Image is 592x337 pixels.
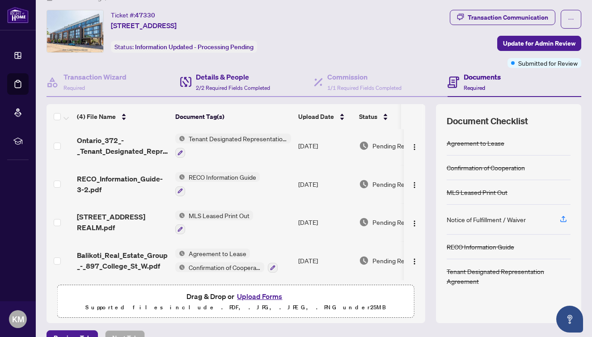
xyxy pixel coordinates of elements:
span: 1/1 Required Fields Completed [327,84,402,91]
span: RECO Information Guide [185,172,260,182]
img: Logo [411,258,418,265]
span: Drag & Drop or [186,291,285,302]
span: Pending Review [372,217,417,227]
button: Status IconRECO Information Guide [175,172,260,196]
img: IMG-C12300553_1.jpg [47,10,103,52]
img: Document Status [359,141,369,151]
span: Drag & Drop orUpload FormsSupported files include .PDF, .JPG, .JPEG, .PNG under25MB [58,285,414,318]
span: Document Checklist [447,115,528,127]
span: 2/2 Required Fields Completed [196,84,270,91]
button: Status IconMLS Leased Print Out [175,211,253,235]
th: (4) File Name [73,104,172,129]
span: [STREET_ADDRESS] REALM.pdf [77,211,168,233]
span: Upload Date [298,112,334,122]
span: ellipsis [568,16,574,22]
th: Status [355,104,431,129]
span: [STREET_ADDRESS] [111,20,177,31]
img: Status Icon [175,249,185,258]
button: Logo [407,139,422,153]
img: Document Status [359,179,369,189]
img: Status Icon [175,134,185,143]
button: Transaction Communication [450,10,555,25]
button: Logo [407,253,422,268]
th: Upload Date [295,104,355,129]
div: MLS Leased Print Out [447,187,507,197]
span: Agreement to Lease [185,249,250,258]
div: Ticket #: [111,10,155,20]
td: [DATE] [295,126,355,165]
span: Status [359,112,377,122]
span: (4) File Name [77,112,116,122]
div: Transaction Communication [468,10,548,25]
h4: Details & People [196,72,270,82]
span: Required [464,84,485,91]
button: Logo [407,177,422,191]
h4: Transaction Wizard [63,72,127,82]
img: logo [7,7,29,23]
td: [DATE] [295,203,355,242]
div: Notice of Fulfillment / Waiver [447,215,526,224]
div: Status: [111,41,257,53]
span: Tenant Designated Representation Agreement [185,134,291,143]
span: 47330 [135,11,155,19]
button: Logo [407,215,422,229]
th: Document Tag(s) [172,104,295,129]
div: RECO Information Guide [447,242,514,252]
button: Update for Admin Review [497,36,581,51]
span: Pending Review [372,179,417,189]
td: [DATE] [295,165,355,203]
span: Balikoti_Real_Estate_Group_-_897_College_St_W.pdf [77,250,168,271]
button: Status IconTenant Designated Representation Agreement [175,134,291,158]
span: MLS Leased Print Out [185,211,253,220]
span: Pending Review [372,141,417,151]
img: Logo [411,181,418,189]
span: Confirmation of Cooperation [185,262,264,272]
td: [DATE] [295,241,355,280]
div: Agreement to Lease [447,138,504,148]
button: Open asap [556,306,583,333]
img: Document Status [359,217,369,227]
button: Upload Forms [234,291,285,302]
img: Status Icon [175,172,185,182]
p: Supported files include .PDF, .JPG, .JPEG, .PNG under 25 MB [63,302,409,313]
span: Ontario_372_-_Tenant_Designated_Representation_Agreement_-_Authority_fo-2.pdf [77,135,168,156]
img: Logo [411,220,418,227]
img: Status Icon [175,262,185,272]
img: Status Icon [175,211,185,220]
span: Pending Review [372,256,417,265]
span: Submitted for Review [518,58,578,68]
div: Confirmation of Cooperation [447,163,525,173]
span: KM [12,313,24,325]
h4: Commission [327,72,402,82]
h4: Documents [464,72,501,82]
div: Tenant Designated Representation Agreement [447,266,571,286]
span: Update for Admin Review [503,36,575,51]
span: Required [63,84,85,91]
span: Information Updated - Processing Pending [135,43,254,51]
img: Document Status [359,256,369,265]
button: Status IconAgreement to LeaseStatus IconConfirmation of Cooperation [175,249,278,273]
img: Logo [411,143,418,151]
span: RECO_Information_Guide-3-2.pdf [77,173,168,195]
